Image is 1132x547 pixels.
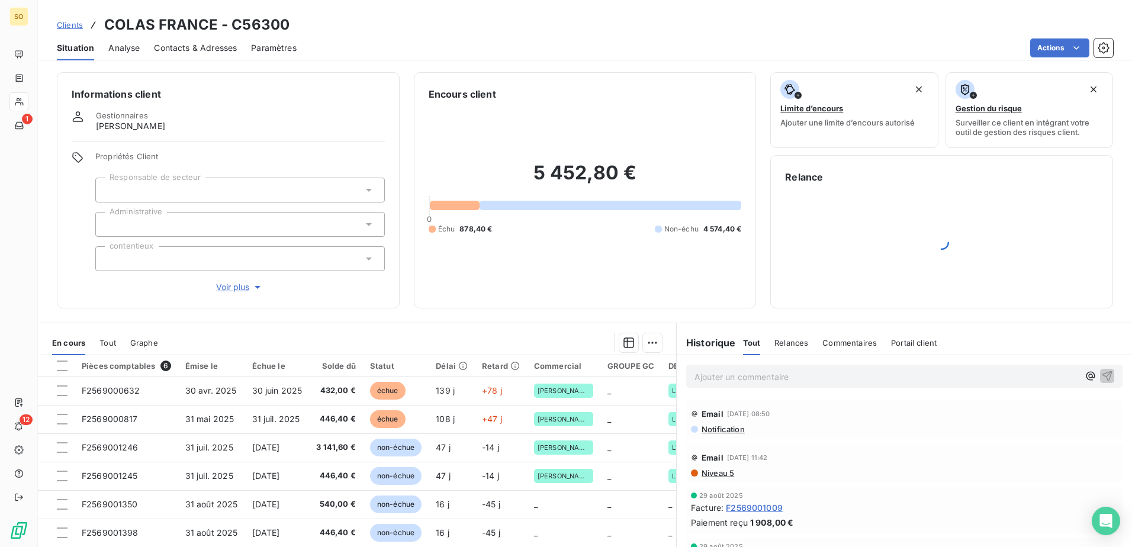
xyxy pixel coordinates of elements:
[57,19,83,31] a: Clients
[251,42,297,54] span: Paramètres
[436,499,449,509] span: 16 j
[700,468,734,478] span: Niveau 5
[99,338,116,347] span: Tout
[727,454,768,461] span: [DATE] 11:42
[370,382,406,400] span: échue
[607,499,611,509] span: _
[607,471,611,481] span: _
[252,527,280,538] span: [DATE]
[370,361,422,371] div: Statut
[316,385,356,397] span: 432,00 €
[436,442,451,452] span: 47 j
[370,410,406,428] span: échue
[72,87,385,101] h6: Informations client
[538,472,590,480] span: [PERSON_NAME]
[482,414,502,424] span: +47 j
[130,338,158,347] span: Graphe
[726,501,783,514] span: F2569001009
[785,170,1098,184] h6: Relance
[316,361,356,371] div: Solde dû
[57,20,83,30] span: Clients
[743,338,761,347] span: Tout
[482,442,499,452] span: -14 j
[436,414,455,424] span: 108 j
[160,361,171,371] span: 6
[252,361,303,371] div: Échue le
[538,416,590,423] span: [PERSON_NAME]
[105,185,115,195] input: Ajouter une valeur
[185,471,233,481] span: 31 juil. 2025
[185,499,238,509] span: 31 août 2025
[482,527,500,538] span: -45 j
[607,414,611,424] span: _
[668,499,672,509] span: _
[482,385,502,395] span: +78 j
[96,111,148,120] span: Gestionnaires
[316,498,356,510] span: 540,00 €
[82,414,138,424] span: F2569000817
[780,118,915,127] span: Ajouter une limite d’encours autorisé
[185,442,233,452] span: 31 juil. 2025
[677,336,736,350] h6: Historique
[482,499,500,509] span: -45 j
[700,424,745,434] span: Notification
[429,87,496,101] h6: Encours client
[538,444,590,451] span: [PERSON_NAME]
[185,527,238,538] span: 31 août 2025
[436,361,468,371] div: Délai
[699,492,743,499] span: 29 août 2025
[607,361,654,371] div: GROUPE GC
[702,409,723,419] span: Email
[95,281,385,294] button: Voir plus
[316,527,356,539] span: 446,40 €
[57,42,94,54] span: Situation
[956,104,1022,113] span: Gestion du risque
[438,224,455,234] span: Échu
[108,42,140,54] span: Analyse
[216,281,263,293] span: Voir plus
[22,114,33,124] span: 1
[750,516,794,529] span: 1 908,00 €
[52,338,85,347] span: En cours
[9,521,28,540] img: Logo LeanPay
[822,338,877,347] span: Commentaires
[727,410,770,417] span: [DATE] 08:50
[436,471,451,481] span: 47 j
[316,470,356,482] span: 446,40 €
[672,472,684,480] span: LYO
[185,385,237,395] span: 30 avr. 2025
[702,453,723,462] span: Email
[252,414,300,424] span: 31 juil. 2025
[891,338,937,347] span: Portail client
[664,224,699,234] span: Non-échu
[534,527,538,538] span: _
[185,414,234,424] span: 31 mai 2025
[82,527,139,538] span: F2569001398
[429,161,742,197] h2: 5 452,80 €
[427,214,432,224] span: 0
[316,413,356,425] span: 446,40 €
[538,387,590,394] span: [PERSON_NAME]
[104,14,290,36] h3: COLAS FRANCE - C56300
[482,361,520,371] div: Retard
[534,499,538,509] span: _
[672,444,684,451] span: LYO
[780,104,843,113] span: Limite d’encours
[482,471,499,481] span: -14 j
[370,467,422,485] span: non-échue
[370,495,422,513] span: non-échue
[691,516,748,529] span: Paiement reçu
[95,152,385,168] span: Propriétés Client
[82,442,139,452] span: F2569001246
[252,471,280,481] span: [DATE]
[96,120,165,132] span: [PERSON_NAME]
[607,442,611,452] span: _
[185,361,238,371] div: Émise le
[9,7,28,26] div: SO
[1092,507,1120,535] div: Open Intercom Messenger
[534,361,593,371] div: Commercial
[672,387,684,394] span: LYO
[370,439,422,456] span: non-échue
[154,42,237,54] span: Contacts & Adresses
[770,72,938,148] button: Limite d’encoursAjouter une limite d’encours autorisé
